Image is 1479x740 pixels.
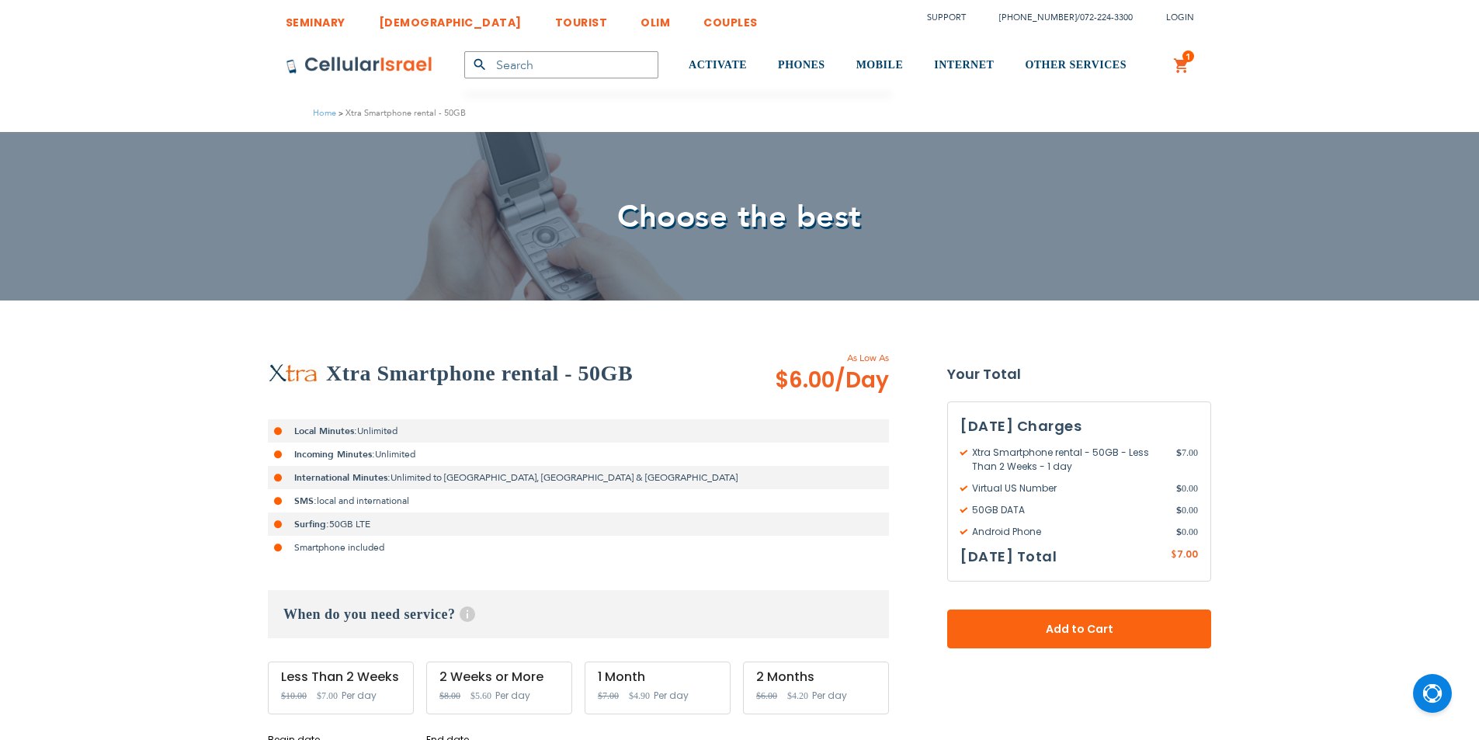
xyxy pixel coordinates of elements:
strong: Incoming Minutes: [294,448,375,460]
span: $ [1171,548,1177,562]
span: Help [460,606,475,622]
span: Choose the best [617,196,862,238]
a: MOBILE [856,36,904,95]
li: Unlimited [268,419,889,443]
a: OTHER SERVICES [1025,36,1127,95]
a: SEMINARY [286,4,345,33]
span: 0.00 [1176,503,1198,517]
li: local and international [268,489,889,512]
span: INTERNET [934,59,994,71]
h3: [DATE] Total [960,545,1057,568]
a: Home [313,107,336,119]
span: $5.60 [470,690,491,701]
span: Per day [812,689,847,703]
span: $ [1176,525,1182,539]
div: Less Than 2 Weeks [281,670,401,684]
li: 50GB LTE [268,512,889,536]
a: 1 [1173,57,1190,75]
strong: Surfing: [294,518,329,530]
img: Cellular Israel Logo [286,56,433,75]
span: $4.20 [787,690,808,701]
span: Per day [654,689,689,703]
span: $7.00 [598,690,619,701]
span: 50GB DATA [960,503,1176,517]
span: Per day [495,689,530,703]
li: Smartphone included [268,536,889,559]
h3: When do you need service? [268,590,889,638]
span: $10.00 [281,690,307,701]
span: Virtual US Number [960,481,1176,495]
img: Xtra Smartphone rental - 50GB [268,363,318,384]
span: MOBILE [856,59,904,71]
a: INTERNET [934,36,994,95]
strong: Your Total [947,363,1211,386]
span: Add to Cart [998,621,1160,638]
span: Login [1166,12,1194,23]
span: $ [1176,481,1182,495]
span: 0.00 [1176,481,1198,495]
div: 2 Months [756,670,876,684]
li: Unlimited to [GEOGRAPHIC_DATA], [GEOGRAPHIC_DATA] & [GEOGRAPHIC_DATA] [268,466,889,489]
li: Xtra Smartphone rental - 50GB [336,106,466,120]
span: PHONES [778,59,825,71]
a: OLIM [641,4,670,33]
strong: SMS: [294,495,317,507]
span: $ [1176,446,1182,460]
span: $7.00 [317,690,338,701]
a: Support [927,12,966,23]
div: 1 Month [598,670,717,684]
li: Unlimited [268,443,889,466]
span: 1 [1186,50,1191,63]
span: $6.00 [756,690,777,701]
span: $4.90 [629,690,650,701]
a: TOURIST [555,4,608,33]
a: COUPLES [703,4,758,33]
span: /Day [835,365,889,396]
li: / [984,6,1133,29]
a: PHONES [778,36,825,95]
h3: [DATE] Charges [960,415,1198,438]
span: $ [1176,503,1182,517]
span: $8.00 [439,690,460,701]
h2: Xtra Smartphone rental - 50GB [326,358,633,389]
strong: Local Minutes: [294,425,357,437]
span: ACTIVATE [689,59,747,71]
a: ACTIVATE [689,36,747,95]
a: [PHONE_NUMBER] [999,12,1077,23]
span: 7.00 [1177,547,1198,561]
span: 7.00 [1176,446,1198,474]
span: 0.00 [1176,525,1198,539]
span: Android Phone [960,525,1176,539]
input: Search [464,51,658,78]
div: 2 Weeks or More [439,670,559,684]
button: Add to Cart [947,610,1211,648]
strong: International Minutes: [294,471,391,484]
span: As Low As [733,351,889,365]
a: 072-224-3300 [1080,12,1133,23]
a: [DEMOGRAPHIC_DATA] [379,4,522,33]
span: OTHER SERVICES [1025,59,1127,71]
span: Per day [342,689,377,703]
span: Xtra Smartphone rental - 50GB - Less Than 2 Weeks - 1 day [960,446,1176,474]
span: $6.00 [775,365,889,396]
